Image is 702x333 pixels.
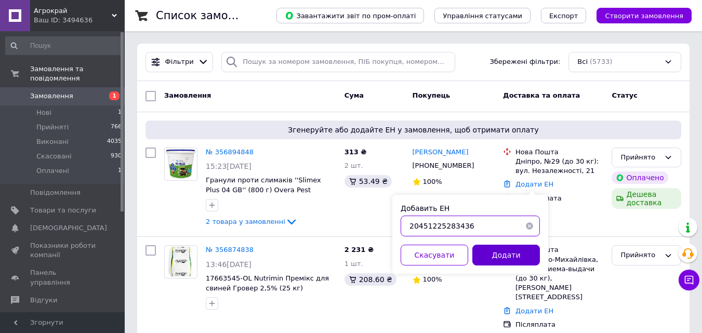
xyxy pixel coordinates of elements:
[519,216,540,236] button: Очистить
[503,91,580,99] span: Доставка та оплата
[620,250,660,261] div: Прийнято
[30,188,81,197] span: Повідомлення
[30,206,96,215] span: Товари та послуги
[597,8,692,23] button: Створити замовлення
[515,194,603,203] div: Пром-оплата
[345,273,396,286] div: 208.60 ₴
[206,176,321,203] a: Гранули проти слимаків ''Slimex Plus 04 GB'' (800 г) Overa Pest Solution
[515,307,553,315] a: Додати ЕН
[345,91,364,99] span: Cума
[206,162,251,170] span: 15:23[DATE]
[549,12,578,20] span: Експорт
[118,108,122,117] span: 1
[620,152,660,163] div: Прийнято
[206,274,329,292] a: 17663545-OL Nutrimin Премікс для свиней Гровер 2,5% (25 кг)
[5,36,123,55] input: Пошук
[443,12,522,20] span: Управління статусами
[30,91,73,101] span: Замовлення
[612,91,638,99] span: Статус
[345,162,363,169] span: 2 шт.
[679,270,699,290] button: Чат з покупцем
[206,148,254,156] a: № 356894848
[423,178,442,185] span: 100%
[345,246,374,254] span: 2 231 ₴
[111,123,122,132] span: 766
[515,157,603,176] div: Дніпро, №29 (до 30 кг): вул. Незалежності, 21
[577,57,588,67] span: Всі
[165,149,197,180] img: Фото товару
[34,6,112,16] span: Агрокрай
[541,8,587,23] button: Експорт
[36,152,72,161] span: Скасовані
[345,148,367,156] span: 313 ₴
[30,268,96,287] span: Панель управління
[156,9,261,22] h1: Список замовлень
[586,11,692,19] a: Створити замовлення
[36,108,51,117] span: Нові
[612,188,681,209] div: Дешева доставка
[605,12,683,20] span: Створити замовлення
[515,320,603,329] div: Післяплата
[206,218,285,225] span: 2 товара у замовленні
[515,180,553,188] a: Додати ЕН
[590,58,612,65] span: (5733)
[206,246,254,254] a: № 356874838
[109,91,120,100] span: 1
[34,16,125,25] div: Ваш ID: 3494636
[30,241,96,260] span: Показники роботи компанії
[515,255,603,302] div: с. Сурсько-Михайлівка, Пункт приема-выдачи (до 30 кг), [PERSON_NAME][STREET_ADDRESS]
[285,11,416,20] span: Завантажити звіт по пром-оплаті
[410,159,476,172] div: [PHONE_NUMBER]
[515,245,603,255] div: Нова Пошта
[111,152,122,161] span: 930
[36,123,69,132] span: Прийняті
[164,245,197,278] a: Фото товару
[612,171,668,184] div: Оплачено
[345,260,363,268] span: 1 шт.
[150,125,677,135] span: Згенеруйте або додайте ЕН у замовлення, щоб отримати оплату
[36,166,69,176] span: Оплачені
[413,91,451,99] span: Покупець
[401,204,449,212] label: Добавить ЕН
[164,148,197,181] a: Фото товару
[276,8,424,23] button: Завантажити звіт по пром-оплаті
[30,223,107,233] span: [DEMOGRAPHIC_DATA]
[345,175,392,188] div: 53.49 ₴
[118,166,122,176] span: 1
[107,137,122,146] span: 4035
[423,275,442,283] span: 100%
[472,245,540,265] button: Додати
[413,148,469,157] a: [PERSON_NAME]
[164,91,211,99] span: Замовлення
[515,148,603,157] div: Нова Пошта
[401,245,468,265] button: Скасувати
[206,218,298,225] a: 2 товара у замовленні
[165,57,194,67] span: Фільтри
[489,57,560,67] span: Збережені фільтри:
[30,296,57,305] span: Відгуки
[30,64,125,83] span: Замовлення та повідомлення
[36,137,69,146] span: Виконані
[434,8,531,23] button: Управління статусами
[167,246,194,278] img: Фото товару
[221,52,455,72] input: Пошук за номером замовлення, ПІБ покупця, номером телефону, Email, номером накладної
[206,260,251,269] span: 13:46[DATE]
